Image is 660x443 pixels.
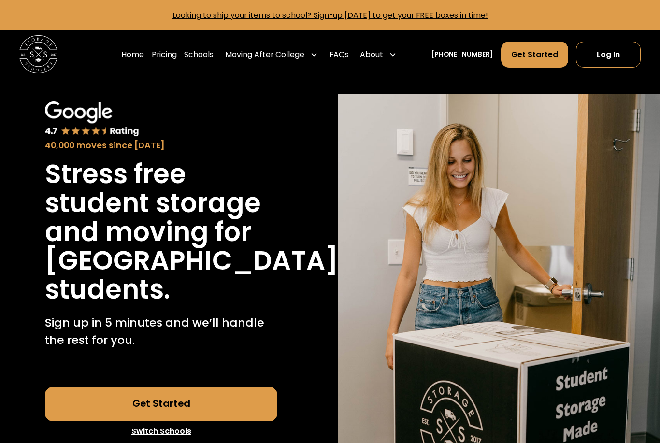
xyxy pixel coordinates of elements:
[184,41,214,68] a: Schools
[172,10,488,21] a: Looking to ship your items to school? Sign-up [DATE] to get your FREE boxes in time!
[45,421,277,442] a: Switch Schools
[45,101,139,137] img: Google 4.7 star rating
[45,246,338,275] h1: [GEOGRAPHIC_DATA]
[501,42,568,67] a: Get Started
[356,41,401,68] div: About
[19,35,57,73] a: home
[45,387,277,421] a: Get Started
[225,49,304,60] div: Moving After College
[45,160,277,247] h1: Stress free student storage and moving for
[121,41,144,68] a: Home
[330,41,349,68] a: FAQs
[45,139,277,152] div: 40,000 moves since [DATE]
[45,314,277,348] p: Sign up in 5 minutes and we’ll handle the rest for you.
[576,42,641,67] a: Log In
[152,41,177,68] a: Pricing
[45,275,170,304] h1: students.
[221,41,322,68] div: Moving After College
[431,49,493,59] a: [PHONE_NUMBER]
[19,35,57,73] img: Storage Scholars main logo
[360,49,383,60] div: About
